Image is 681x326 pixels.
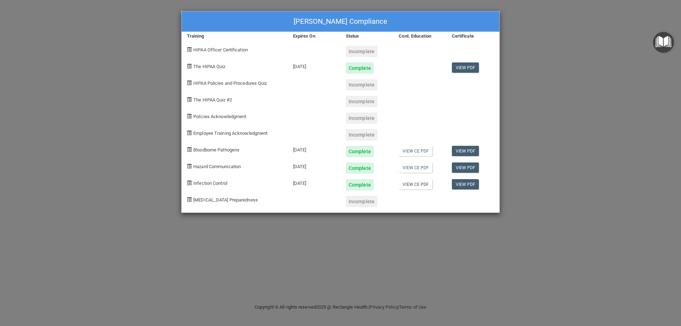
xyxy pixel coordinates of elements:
[346,162,374,174] div: Complete
[193,64,225,69] span: The HIPAA Quiz
[393,32,446,40] div: Cont. Education
[340,32,393,40] div: Status
[399,179,432,189] a: View CE PDF
[193,97,232,103] span: The HIPAA Quiz #2
[288,32,340,40] div: Expires On
[399,146,432,156] a: View CE PDF
[193,164,241,169] span: Hazard Communication
[288,57,340,74] div: [DATE]
[193,114,246,119] span: Policies Acknowledgment
[288,174,340,190] div: [DATE]
[346,196,377,207] div: Incomplete
[193,197,258,203] span: [MEDICAL_DATA] Preparedness
[288,157,340,174] div: [DATE]
[399,162,432,173] a: View CE PDF
[288,140,340,157] div: [DATE]
[452,62,479,73] a: View PDF
[193,131,267,136] span: Employee Training Acknowledgment
[193,147,239,153] span: Bloodborne Pathogens
[346,129,377,140] div: Incomplete
[346,96,377,107] div: Incomplete
[346,146,374,157] div: Complete
[653,32,674,53] button: Open Resource Center
[182,11,499,32] div: [PERSON_NAME] Compliance
[452,179,479,189] a: View PDF
[346,79,377,90] div: Incomplete
[193,181,227,186] span: Infection Control
[193,81,267,86] span: HIPAA Policies and Procedures Quiz
[346,46,377,57] div: Incomplete
[346,179,374,190] div: Complete
[346,62,374,74] div: Complete
[452,162,479,173] a: View PDF
[182,32,288,40] div: Training
[193,47,248,53] span: HIPAA Officer Certification
[452,146,479,156] a: View PDF
[447,32,499,40] div: Certificate
[346,112,377,124] div: Incomplete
